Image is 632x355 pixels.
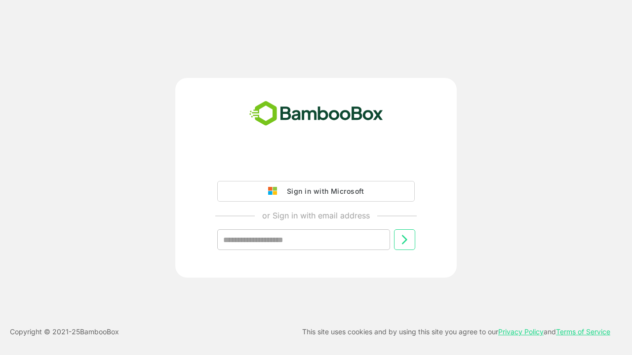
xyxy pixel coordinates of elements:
p: Copyright © 2021- 25 BambooBox [10,326,119,338]
img: bamboobox [244,98,389,130]
img: google [268,187,282,196]
button: Sign in with Microsoft [217,181,415,202]
p: This site uses cookies and by using this site you agree to our and [302,326,610,338]
div: Sign in with Microsoft [282,185,364,198]
a: Privacy Policy [498,327,544,336]
p: or Sign in with email address [262,210,370,221]
a: Terms of Service [556,327,610,336]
